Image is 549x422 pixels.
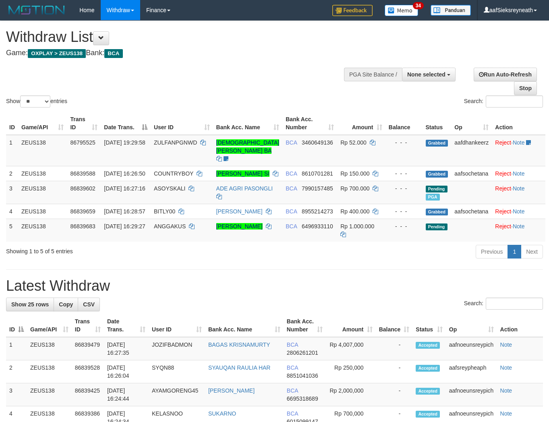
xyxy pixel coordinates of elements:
[72,314,104,337] th: Trans ID: activate to sort column ascending
[326,337,375,360] td: Rp 4,007,000
[412,314,445,337] th: Status: activate to sort column ascending
[500,364,512,371] a: Note
[104,170,145,177] span: [DATE] 16:26:50
[216,139,280,154] a: [DEMOGRAPHIC_DATA][PERSON_NAME] BA
[208,341,270,348] a: BAGAS KRISNAMURTY
[70,223,95,230] span: 86839683
[416,342,440,349] span: Accepted
[286,170,297,177] span: BCA
[497,314,543,337] th: Action
[376,360,413,383] td: -
[54,298,78,311] a: Copy
[104,139,145,146] span: [DATE] 19:29:58
[407,71,445,78] span: None selected
[513,185,525,192] a: Note
[287,395,318,402] span: Copy 6695318689 to clipboard
[389,184,419,192] div: - - -
[451,135,492,166] td: aafdhankeerz
[416,365,440,372] span: Accepted
[83,301,95,308] span: CSV
[344,68,402,81] div: PGA Site Balance /
[446,314,497,337] th: Op: activate to sort column ascending
[67,112,101,135] th: Trans ID: activate to sort column ascending
[72,383,104,406] td: 86839425
[154,223,186,230] span: ANGGAKUS
[513,139,525,146] a: Note
[474,68,537,81] a: Run Auto-Refresh
[426,171,448,178] span: Grabbed
[6,204,18,219] td: 4
[446,360,497,383] td: aafsreypheaph
[500,387,512,394] a: Note
[508,245,521,259] a: 1
[513,208,525,215] a: Note
[476,245,508,259] a: Previous
[27,383,72,406] td: ZEUS138
[282,112,337,135] th: Bank Acc. Number: activate to sort column ascending
[104,314,149,337] th: Date Trans.: activate to sort column ascending
[302,223,333,230] span: Copy 6496933110 to clipboard
[340,208,369,215] span: Rp 400.000
[208,387,255,394] a: [PERSON_NAME]
[426,140,448,147] span: Grabbed
[337,112,385,135] th: Amount: activate to sort column ascending
[492,181,545,204] td: ·
[492,112,545,135] th: Action
[513,223,525,230] a: Note
[426,186,447,192] span: Pending
[389,170,419,178] div: - - -
[18,204,67,219] td: ZEUS138
[6,314,27,337] th: ID: activate to sort column descending
[6,166,18,181] td: 2
[149,314,205,337] th: User ID: activate to sort column ascending
[18,135,67,166] td: ZEUS138
[59,301,73,308] span: Copy
[340,170,369,177] span: Rp 150.000
[495,139,511,146] a: Reject
[205,314,284,337] th: Bank Acc. Name: activate to sort column ascending
[332,5,373,16] img: Feedback.jpg
[495,208,511,215] a: Reject
[104,383,149,406] td: [DATE] 16:24:44
[413,2,424,9] span: 34
[104,223,145,230] span: [DATE] 16:29:27
[6,278,543,294] h1: Latest Withdraw
[287,372,318,379] span: Copy 8851041036 to clipboard
[286,223,297,230] span: BCA
[213,112,283,135] th: Bank Acc. Name: activate to sort column ascending
[423,112,452,135] th: Status
[6,360,27,383] td: 2
[70,185,95,192] span: 86839602
[284,314,326,337] th: Bank Acc. Number: activate to sort column ascending
[216,170,269,177] a: [PERSON_NAME] SI
[376,314,413,337] th: Balance: activate to sort column ascending
[451,166,492,181] td: aafsochetana
[326,360,375,383] td: Rp 250,000
[18,112,67,135] th: Game/API: activate to sort column ascending
[426,209,448,215] span: Grabbed
[72,360,104,383] td: 86839528
[149,383,205,406] td: AYAMGORENG45
[6,112,18,135] th: ID
[104,49,122,58] span: BCA
[216,223,263,230] a: [PERSON_NAME]
[389,207,419,215] div: - - -
[286,185,297,192] span: BCA
[104,360,149,383] td: [DATE] 16:26:04
[6,135,18,166] td: 1
[492,219,545,242] td: ·
[6,95,67,108] label: Show entries
[495,185,511,192] a: Reject
[72,337,104,360] td: 86839479
[286,208,297,215] span: BCA
[385,5,418,16] img: Button%20Memo.svg
[18,219,67,242] td: ZEUS138
[514,81,537,95] a: Stop
[446,383,497,406] td: aafnoeunsreypich
[287,364,298,371] span: BCA
[486,298,543,310] input: Search:
[27,337,72,360] td: ZEUS138
[451,204,492,219] td: aafsochetana
[492,204,545,219] td: ·
[104,185,145,192] span: [DATE] 16:27:16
